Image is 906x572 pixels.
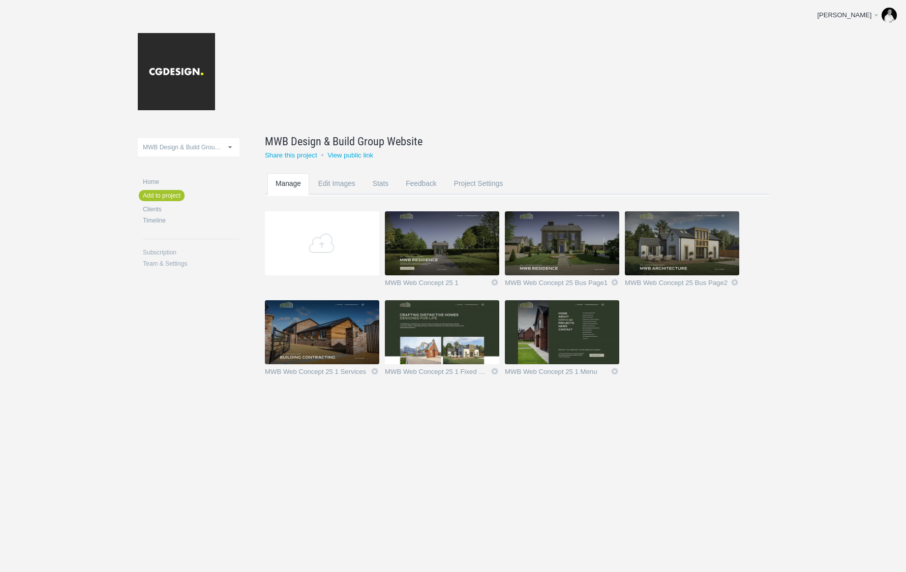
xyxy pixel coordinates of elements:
[265,151,317,159] a: Share this project
[370,367,379,376] a: Icon
[265,300,379,364] img: cgdesign_1128pn_thumb.jpg
[398,173,445,213] a: Feedback
[809,5,901,25] a: [PERSON_NAME]
[365,173,397,213] a: Stats
[505,368,610,378] a: MWB Web Concept 25 1 Menu
[143,144,242,151] span: MWB Design & Build Group Website
[446,173,511,213] a: Project Settings
[625,279,730,290] a: MWB Web Concept 25 Bus Page2
[730,278,739,287] a: Icon
[143,249,239,256] a: Subscription
[139,190,185,201] a: Add to project
[882,8,897,23] img: b266d24ef14a10db8de91460bb94a5c0
[625,211,739,275] img: cgdesign_dqk6gl_thumb.jpg
[385,279,490,290] a: MWB Web Concept 25 1
[143,206,239,212] a: Clients
[265,211,379,275] a: Add
[138,33,215,110] img: cgdesign-logo_20181107023645.jpg
[265,133,422,149] span: MWB Design & Build Group Website
[610,367,619,376] a: Icon
[327,151,373,159] a: View public link
[490,278,499,287] a: Icon
[321,151,324,159] small: •
[610,278,619,287] a: Icon
[490,367,499,376] a: Icon
[267,173,309,213] a: Manage
[385,300,499,364] img: cgdesign_yrnw03_thumb.jpg
[385,211,499,275] img: cgdesign_2fug3j_thumb.jpg
[265,133,744,149] a: MWB Design & Build Group Website
[143,261,239,267] a: Team & Settings
[310,173,364,213] a: Edit Images
[505,211,619,275] img: cgdesign_691xtb_thumb.jpg
[505,279,610,290] a: MWB Web Concept 25 Bus Page1
[385,368,490,378] a: MWB Web Concept 25 1 Fixed Header On Scroll
[265,368,370,378] a: MWB Web Concept 25 1 Services
[143,179,239,185] a: Home
[143,217,239,224] a: Timeline
[505,300,619,364] img: cgdesign_3nxua8_thumb.jpg
[817,10,872,20] div: [PERSON_NAME]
